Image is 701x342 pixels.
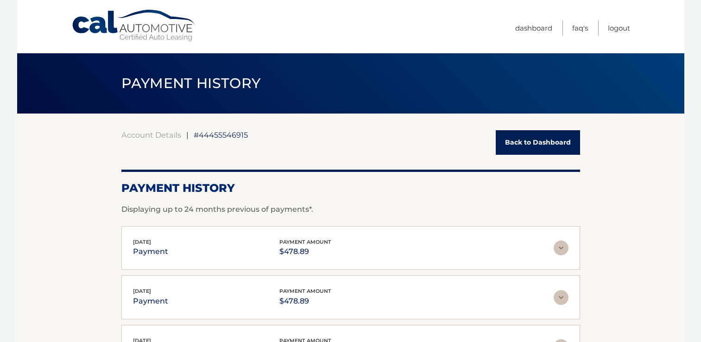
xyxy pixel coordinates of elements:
[496,130,580,155] a: Back to Dashboard
[194,130,248,139] span: #44455546915
[279,245,331,258] p: $478.89
[279,295,331,308] p: $478.89
[608,20,630,36] a: Logout
[71,9,196,42] a: Cal Automotive
[572,20,588,36] a: FAQ's
[186,130,189,139] span: |
[121,181,580,195] h2: Payment History
[279,239,331,245] span: payment amount
[133,245,168,258] p: payment
[133,239,151,245] span: [DATE]
[554,241,568,255] img: accordion-rest.svg
[515,20,552,36] a: Dashboard
[121,75,261,92] span: PAYMENT HISTORY
[279,288,331,294] span: payment amount
[133,295,168,308] p: payment
[121,204,580,215] p: Displaying up to 24 months previous of payments*.
[133,288,151,294] span: [DATE]
[121,130,181,139] a: Account Details
[554,290,568,305] img: accordion-rest.svg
